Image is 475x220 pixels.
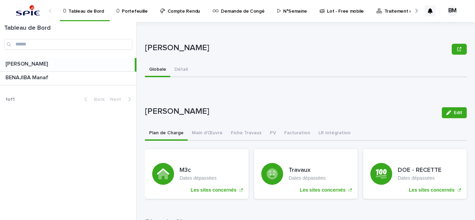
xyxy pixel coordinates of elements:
[5,73,50,81] p: BENAJIBA Manaf
[4,39,132,50] input: Search
[289,175,326,181] p: Dates dépassées
[254,149,358,199] a: Les sites concernés
[170,63,192,77] button: Détail
[145,43,449,53] p: [PERSON_NAME]
[409,187,455,193] p: Les sites concernés
[398,175,441,181] p: Dates dépassées
[266,126,280,141] button: PV
[447,5,458,16] div: BM
[145,126,188,141] button: Plan de Charge
[79,96,107,102] button: Back
[90,97,105,102] span: Back
[110,97,125,102] span: Next
[363,149,467,199] a: Les sites concernés
[14,4,42,18] img: svstPd6MQfCT1uX1QGkG
[300,187,346,193] p: Les sites concernés
[4,25,132,32] h1: Tableau de Bord
[188,126,227,141] button: Main d'Œuvre
[145,149,249,199] a: Les sites concernés
[180,167,216,174] h3: M3c
[145,107,436,116] p: [PERSON_NAME]
[180,175,216,181] p: Dates dépassées
[398,167,441,174] h3: DOE - RECETTE
[454,110,462,115] span: Edit
[280,126,314,141] button: Facturation
[5,59,49,67] p: [PERSON_NAME]
[191,187,237,193] p: Les sites concernés
[442,107,467,118] button: Edit
[314,126,355,141] button: LR Intégration
[145,63,170,77] button: Globale
[107,96,136,102] button: Next
[227,126,266,141] button: Fiche Travaux
[289,167,326,174] h3: Travaux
